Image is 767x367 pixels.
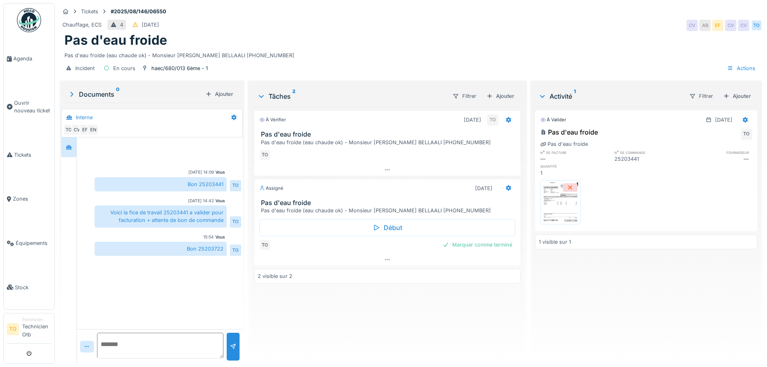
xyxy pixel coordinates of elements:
[539,238,571,246] div: 1 visible sur 1
[4,221,54,265] a: Équipements
[95,177,227,191] div: Bon 25203441
[292,91,296,101] sup: 2
[751,20,762,31] div: TO
[230,216,241,228] div: TO
[4,265,54,309] a: Stock
[13,195,51,203] span: Zones
[259,149,271,161] div: TO
[487,114,498,126] div: TO
[261,131,517,138] h3: Pas d'eau froide
[188,169,214,175] div: [DATE] 14:09
[7,323,19,335] li: TO
[257,91,445,101] div: Tâches
[95,242,227,256] div: Bon 25203722
[574,91,576,101] sup: 1
[259,219,515,236] div: Début
[63,124,74,135] div: TO
[13,55,51,62] span: Agenda
[540,116,566,123] div: À valider
[686,20,698,31] div: CV
[79,124,91,135] div: EF
[15,284,51,291] span: Stock
[230,245,241,256] div: TO
[87,124,99,135] div: EN
[4,37,54,81] a: Agenda
[71,124,83,135] div: CV
[68,89,202,99] div: Documents
[230,180,241,191] div: TO
[738,20,749,31] div: CV
[64,33,167,48] h1: Pas d'eau froide
[715,116,732,124] div: [DATE]
[712,20,724,31] div: EF
[439,239,515,250] div: Marquer comme terminé
[725,20,736,31] div: CV
[4,177,54,221] a: Zones
[14,99,51,114] span: Ouvrir nouveau ticket
[683,150,752,155] h6: fournisseur
[215,169,225,175] div: Vous
[215,234,225,240] div: Vous
[261,139,517,146] div: Pas d'eau froide (eau chaude ok) - Monsieur [PERSON_NAME] BELLAALI [PHONE_NUMBER]
[14,151,51,159] span: Tickets
[475,185,492,192] div: [DATE]
[540,140,588,148] div: Pas d'eau froide
[22,317,51,323] div: Technicien
[538,91,682,101] div: Activité
[483,91,517,102] div: Ajouter
[22,317,51,342] li: Technicien Otb
[120,21,123,29] div: 4
[142,21,159,29] div: [DATE]
[64,48,757,59] div: Pas d'eau froide (eau chaude ok) - Monsieur [PERSON_NAME] BELLAALI [PHONE_NUMBER]
[4,133,54,177] a: Tickets
[16,239,51,247] span: Équipements
[7,317,51,344] a: TO TechnicienTechnicien Otb
[699,20,711,31] div: AB
[464,116,481,124] div: [DATE]
[542,182,579,222] img: kg6g63ly2jy2k1yigzojfmk7yles
[75,64,95,72] div: Incident
[540,169,609,177] div: 1
[215,198,225,204] div: Vous
[724,62,759,74] div: Actions
[62,21,101,29] div: Chauffage, ECS
[741,129,752,140] div: TO
[81,8,98,15] div: Tickets
[151,64,208,72] div: haec/680/013 6ème - 1
[17,8,41,32] img: Badge_color-CXgf-gQk.svg
[540,127,598,137] div: Pas d'eau froide
[540,164,609,169] h6: quantité
[614,155,683,163] div: 25203441
[95,205,227,227] div: Voici la fice de travail 25203441 a valider pour facturation + attente de bon de commande
[259,116,286,123] div: À vérifier
[188,198,214,204] div: [DATE] 14:42
[116,89,120,99] sup: 0
[449,90,480,102] div: Filtrer
[261,199,517,207] h3: Pas d'eau froide
[540,150,609,155] h6: n° de facture
[683,155,752,163] div: —
[76,114,93,121] div: Interne
[202,89,236,100] div: Ajouter
[614,150,683,155] h6: n° de commande
[720,91,754,102] div: Ajouter
[113,64,135,72] div: En cours
[258,272,292,280] div: 2 visible sur 2
[4,81,54,133] a: Ouvrir nouveau ticket
[108,8,170,15] strong: #2025/08/146/06550
[259,185,283,192] div: Assigné
[259,239,271,251] div: TO
[203,234,214,240] div: 15:54
[261,207,517,214] div: Pas d'eau froide (eau chaude ok) - Monsieur [PERSON_NAME] BELLAALI [PHONE_NUMBER]
[686,90,717,102] div: Filtrer
[540,155,609,163] div: —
